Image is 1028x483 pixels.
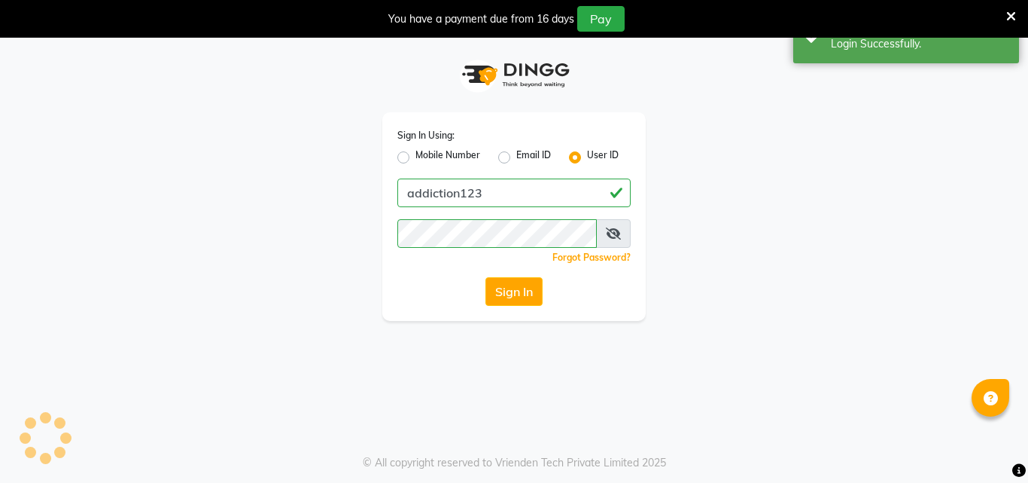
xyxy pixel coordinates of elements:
label: User ID [587,148,619,167]
div: You have a payment due from 16 days [388,11,574,27]
a: Forgot Password? [552,252,631,263]
img: logo1.svg [454,53,574,97]
button: Pay [577,6,625,32]
button: Sign In [485,277,543,306]
input: Username [397,179,631,207]
label: Email ID [516,148,551,167]
label: Mobile Number [415,148,480,167]
div: Login Successfully. [831,36,1008,52]
label: Sign In Using: [397,129,455,142]
input: Username [397,219,597,248]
